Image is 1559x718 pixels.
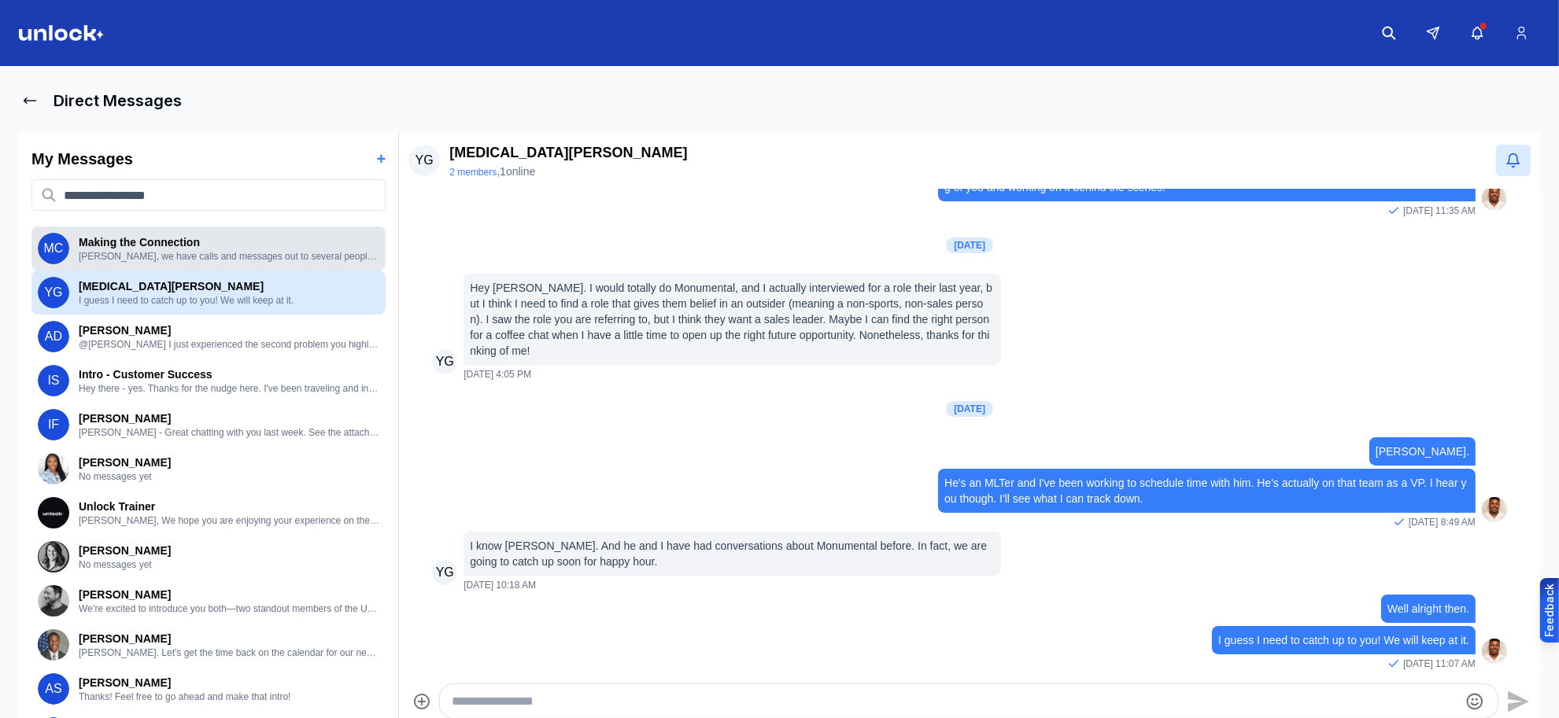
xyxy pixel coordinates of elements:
[79,250,379,263] p: [PERSON_NAME], we have calls and messages out to several people leaders and contacts with hiring ...
[470,280,995,359] p: Hey [PERSON_NAME]. I would totally do Monumental, and I actually interviewed for a role their las...
[79,426,379,439] p: [PERSON_NAME] - Great chatting with you last week. See the attached links for the recordings you ...
[1403,657,1476,670] span: [DATE] 11:07 AM
[449,166,497,179] button: 2 members
[1540,578,1559,643] button: Provide feedback
[1465,692,1484,711] button: Emoji picker
[1376,444,1469,459] p: [PERSON_NAME].
[1387,601,1469,617] p: Well alright then.
[19,25,104,41] img: Logo
[79,543,379,558] p: [PERSON_NAME]
[79,322,379,338] p: [PERSON_NAME]
[79,366,379,382] p: Intro - Customer Success
[38,585,69,617] img: User avatar
[38,497,69,528] img: User avatar
[38,541,69,573] img: User avatar
[79,646,379,659] p: [PERSON_NAME]. Let's get the time back on the calendar for our next session. I'm curious of how t...
[38,321,69,352] span: AD
[79,294,379,307] p: I guess I need to catch up to you! We will keep at it.
[79,234,379,250] p: Making the Connection
[79,411,379,426] p: [PERSON_NAME]
[432,349,457,374] span: YG
[38,365,69,396] span: IS
[470,538,995,569] p: I know [PERSON_NAME]. And he and I have had conversations about Monumental before. In fact, we ar...
[453,692,1458,711] textarea: Type your message
[946,401,993,417] div: [DATE]
[38,629,69,661] img: User avatar
[79,690,379,703] p: Thanks! Feel free to go ahead and make that intro!
[377,148,386,170] button: +
[449,142,687,164] p: [MEDICAL_DATA][PERSON_NAME]
[1403,204,1476,217] span: [DATE] 11:35 AM
[38,409,69,440] span: IF
[464,368,531,381] span: [DATE] 4:05 PM
[464,579,536,591] span: [DATE] 10:18 AM
[79,514,379,527] p: [PERSON_NAME], We hope you are enjoying your experience on the Unlock platform and wanted to brin...
[1482,497,1507,522] img: User avatar
[449,164,687,179] div: , 1 online
[38,453,69,484] img: User avatar
[1482,186,1507,211] img: User avatar
[944,475,1469,506] p: He's an MLTer and I've been working to schedule time with him. He's actually on that team as a VP...
[1409,516,1476,528] span: [DATE] 8:49 AM
[79,587,379,602] p: [PERSON_NAME]
[408,145,440,176] span: YG
[79,470,379,483] p: No messages yet
[79,558,379,571] p: No messages yet
[1218,632,1469,648] p: I guess I need to catch up to you! We will keep at it.
[79,631,379,646] p: [PERSON_NAME]
[1482,639,1507,664] img: User avatar
[432,560,457,585] span: YG
[38,673,69,705] span: AS
[79,278,379,294] p: [MEDICAL_DATA][PERSON_NAME]
[54,90,182,112] h1: Direct Messages
[79,675,379,690] p: [PERSON_NAME]
[79,455,379,470] p: [PERSON_NAME]
[79,382,379,395] p: Hey there - yes. Thanks for the nudge here. I've been traveling and in the throes of buying a hom...
[946,237,993,253] div: [DATE]
[1542,584,1557,637] div: Feedback
[79,602,379,615] p: We’re excited to introduce you both—two standout members of the Unlock community. From here, we’l...
[38,233,69,264] span: MC
[38,277,69,308] span: YG
[31,148,133,170] h2: My Messages
[79,499,379,514] p: Unlock Trainer
[79,338,379,351] p: @[PERSON_NAME] I just experienced the second problem you highlighted firsthand. I get a ton of no...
